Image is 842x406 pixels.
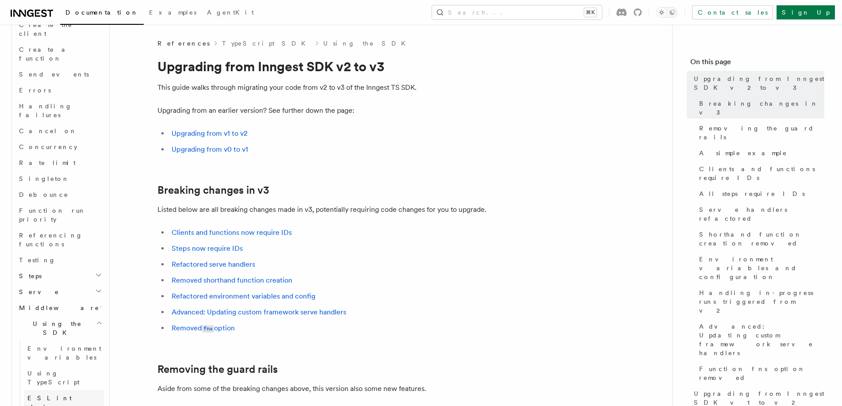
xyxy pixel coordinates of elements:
[699,124,824,142] span: Removing the guard rails
[694,74,824,92] span: Upgrading from Inngest SDK v2 to v3
[690,57,824,71] h4: On this page
[157,81,511,94] p: This guide walks through migrating your code from v2 to v3 of the Inngest TS SDK.
[15,316,104,341] button: Using the SDK
[19,207,86,223] span: Function run priority
[777,5,835,19] a: Sign Up
[15,319,96,337] span: Using the SDK
[15,272,42,280] span: Steps
[24,341,104,365] a: Environment variables
[157,58,511,74] h1: Upgrading from Inngest SDK v2 to v3
[699,288,824,315] span: Handling in-progress runs triggered from v2
[144,3,202,24] a: Examples
[696,285,824,318] a: Handling in-progress runs triggered from v2
[15,17,104,42] a: Create the client
[172,276,292,284] a: Removed shorthand function creation
[696,145,824,161] a: A simple example
[19,175,69,182] span: Singleton
[19,257,56,264] span: Testing
[172,129,248,138] a: Upgrading from v1 to v2
[696,226,824,251] a: Shorthand function creation removed
[15,82,104,98] a: Errors
[692,5,773,19] a: Contact sales
[172,324,235,332] a: Removedfnsoption
[157,383,511,395] p: Aside from some of the breaking changes above, this version also some new features.
[202,3,259,24] a: AgentKit
[699,165,824,182] span: Clients and functions require IDs
[15,303,100,312] span: Middleware
[149,9,196,16] span: Examples
[15,252,104,268] a: Testing
[584,8,597,17] kbd: ⌘K
[699,149,787,157] span: A simple example
[19,191,69,198] span: Debounce
[699,255,824,281] span: Environment variables and configuration
[15,123,104,139] a: Cancel on
[19,127,77,134] span: Cancel on
[19,71,89,78] span: Send events
[696,120,824,145] a: Removing the guard rails
[696,251,824,285] a: Environment variables and configuration
[65,9,138,16] span: Documentation
[696,161,824,186] a: Clients and functions require IDs
[207,9,254,16] span: AgentKit
[19,103,72,119] span: Handling failures
[172,228,292,237] a: Clients and functions now require IDs
[15,42,104,66] a: Create a function
[157,363,278,375] a: Removing the guard rails
[15,155,104,171] a: Rate limit
[15,139,104,155] a: Concurrency
[690,71,824,96] a: Upgrading from Inngest SDK v2 to v3
[157,184,269,196] a: Breaking changes in v3
[699,364,824,382] span: Function fns option removed
[696,318,824,361] a: Advanced: Updating custom framework serve handlers
[202,325,214,333] code: fns
[15,187,104,203] a: Debounce
[699,205,824,223] span: Serve handlers refactored
[60,3,144,25] a: Documentation
[696,96,824,120] a: Breaking changes in v3
[696,202,824,226] a: Serve handlers refactored
[696,361,824,386] a: Function fns option removed
[24,365,104,390] a: Using TypeScript
[699,322,824,357] span: Advanced: Updating custom framework serve handlers
[699,99,824,117] span: Breaking changes in v3
[19,143,77,150] span: Concurrency
[699,189,805,198] span: All steps require IDs
[172,308,346,316] a: Advanced: Updating custom framework serve handlers
[27,345,101,361] span: Environment variables
[696,186,824,202] a: All steps require IDs
[19,87,51,94] span: Errors
[15,284,104,300] button: Serve
[157,39,210,48] span: References
[15,203,104,227] a: Function run priority
[15,227,104,252] a: Referencing functions
[222,39,311,48] a: TypeScript SDK
[15,268,104,284] button: Steps
[27,370,80,386] span: Using TypeScript
[19,159,76,166] span: Rate limit
[157,104,511,117] p: Upgrading from an earlier version? See further down the page:
[15,98,104,123] a: Handling failures
[172,244,243,253] a: Steps now require IDs
[15,66,104,82] a: Send events
[172,292,315,300] a: Refactored environment variables and config
[15,287,59,296] span: Serve
[172,145,248,153] a: Upgrading from v0 to v1
[15,171,104,187] a: Singleton
[699,230,824,248] span: Shorthand function creation removed
[19,232,83,248] span: Referencing functions
[323,39,411,48] a: Using the SDK
[172,260,255,268] a: Refactored serve handlers
[432,5,602,19] button: Search...⌘K
[656,7,677,18] button: Toggle dark mode
[19,46,72,62] span: Create a function
[15,300,104,316] button: Middleware
[157,203,511,216] p: Listed below are all breaking changes made in v3, potentially requiring code changes for you to u...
